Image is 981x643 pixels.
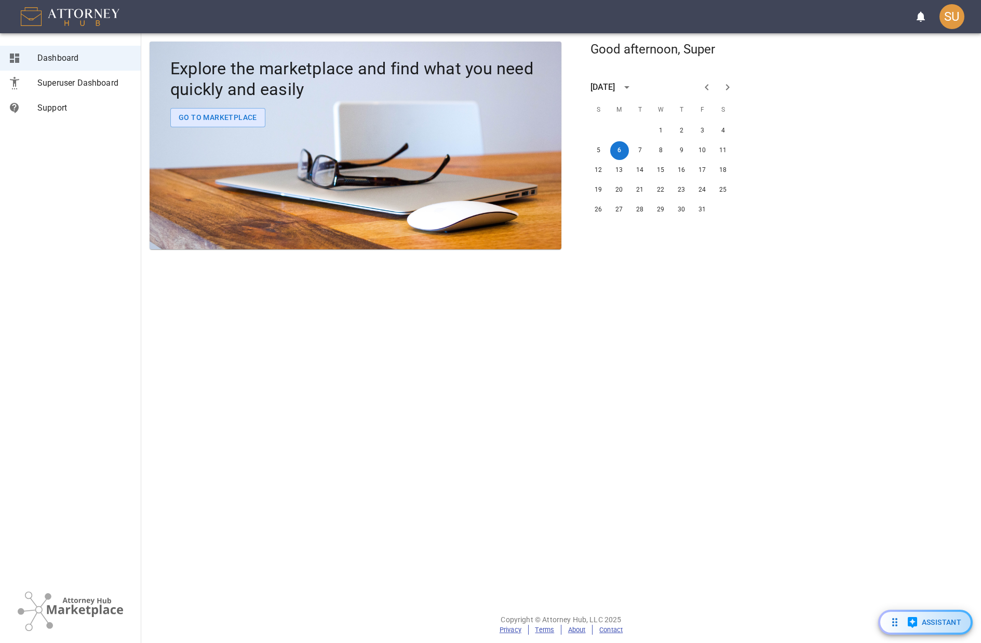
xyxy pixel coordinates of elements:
button: 28 [631,200,650,219]
button: open notifications menu [908,4,933,29]
button: 31 [693,200,712,219]
a: Contact [599,626,623,634]
button: 5 [589,141,608,160]
span: Support [37,102,132,114]
button: 22 [652,181,670,199]
span: Wednesday [652,100,670,120]
button: 30 [673,200,691,219]
button: 13 [610,161,629,180]
span: Friday [693,100,712,120]
span: Sunday [589,100,608,120]
button: 1 [652,122,670,140]
button: 6 [610,141,629,160]
a: About [568,626,586,634]
div: SU [939,4,964,29]
a: Terms [535,626,554,634]
button: 29 [652,200,670,219]
button: calendar view is open, switch to year view [618,78,636,96]
img: AttorneyHub Logo [21,7,119,26]
span: Dashboard [37,52,132,64]
button: 2 [673,122,691,140]
button: 18 [714,161,733,180]
p: Copyright © Attorney Hub, LLC 2025 [141,614,981,625]
button: 17 [693,161,712,180]
button: 20 [610,181,629,199]
img: Attorney Hub Marketplace [18,592,123,631]
button: Go To Marketplace [170,108,265,127]
a: Privacy [500,626,521,634]
button: 14 [631,161,650,180]
button: 15 [652,161,670,180]
button: 27 [610,200,629,219]
span: Tuesday [631,100,650,120]
button: 10 [693,141,712,160]
button: 19 [589,181,608,199]
button: 24 [693,181,712,199]
button: Next month [717,77,738,98]
div: [DATE] [590,81,615,93]
button: 11 [714,141,733,160]
button: 21 [631,181,650,199]
button: 26 [589,200,608,219]
button: 9 [673,141,691,160]
span: Monday [610,100,629,120]
h4: Explore the marketplace and find what you need quickly and easily [170,58,541,100]
button: 23 [673,181,691,199]
span: Thursday [673,100,691,120]
button: 16 [673,161,691,180]
button: 7 [631,141,650,160]
button: 12 [589,161,608,180]
button: Previous month [696,77,717,98]
h5: Good afternoon, Super [561,42,744,58]
span: Saturday [714,100,733,120]
button: 25 [714,181,733,199]
button: 3 [693,122,712,140]
button: 4 [714,122,733,140]
span: Superuser Dashboard [37,77,132,89]
button: 8 [652,141,670,160]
